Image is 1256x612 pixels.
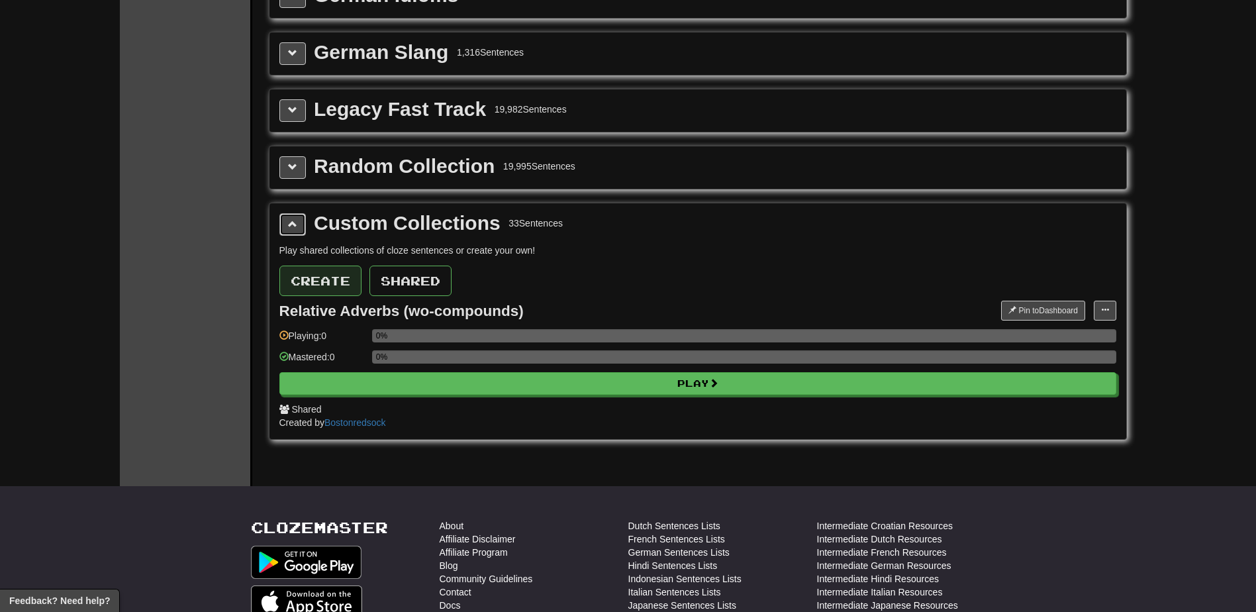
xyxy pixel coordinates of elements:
[440,546,508,559] a: Affiliate Program
[314,213,501,233] div: Custom Collections
[279,266,362,296] button: Create
[817,533,942,546] a: Intermediate Dutch Resources
[279,372,1116,395] button: Play
[440,586,471,599] a: Contact
[314,42,448,62] div: German Slang
[817,519,953,533] a: Intermediate Croatian Resources
[495,103,567,116] div: 19,982 Sentences
[279,416,1116,429] div: Created by
[440,599,461,612] a: Docs
[314,99,486,119] div: Legacy Fast Track
[1001,301,1085,321] button: Pin toDashboard
[817,586,943,599] a: Intermediate Italian Resources
[817,572,939,586] a: Intermediate Hindi Resources
[817,546,947,559] a: Intermediate French Resources
[817,599,958,612] a: Intermediate Japanese Resources
[503,160,575,173] div: 19,995 Sentences
[440,519,464,533] a: About
[628,533,725,546] a: French Sentences Lists
[628,572,742,586] a: Indonesian Sentences Lists
[508,217,563,230] div: 33 Sentences
[369,266,452,296] button: Shared
[628,586,721,599] a: Italian Sentences Lists
[279,303,524,319] div: Relative Adverbs (wo-compounds)
[817,559,951,572] a: Intermediate German Resources
[457,46,524,59] div: 1,316 Sentences
[628,599,736,612] a: Japanese Sentences Lists
[628,546,730,559] a: German Sentences Lists
[279,403,1116,416] div: Shared
[440,559,458,572] a: Blog
[628,559,718,572] a: Hindi Sentences Lists
[440,572,533,586] a: Community Guidelines
[440,533,516,546] a: Affiliate Disclaimer
[279,350,365,372] div: Mastered: 0
[251,546,362,579] img: Get it on Google Play
[628,519,720,533] a: Dutch Sentences Lists
[279,329,365,351] div: Playing: 0
[279,244,1116,257] p: Play shared collections of cloze sentences or create your own!
[251,519,388,536] a: Clozemaster
[9,594,110,607] span: Open feedback widget
[314,156,495,176] div: Random Collection
[324,417,386,428] a: Bostonredsock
